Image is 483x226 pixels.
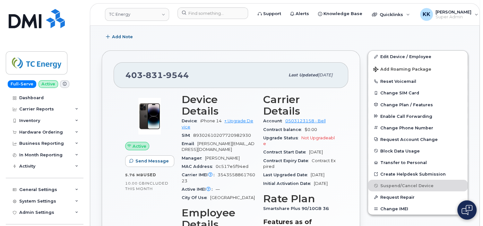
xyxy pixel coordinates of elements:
[368,145,468,157] button: Block Data Usage
[163,70,189,80] span: 9544
[380,102,433,107] span: Change Plan / Features
[125,70,189,80] span: 403
[368,134,468,145] button: Request Account Change
[263,11,281,17] span: Support
[200,118,222,123] span: iPhone 14
[216,164,248,169] span: 0c517e5f94ed
[323,11,362,17] span: Knowledge Base
[182,187,216,192] span: Active IMEI
[416,8,483,21] div: Kristin Kammer-Grossman
[373,67,431,73] span: Add Roaming Package
[182,133,193,138] span: SIM
[125,181,145,186] span: 10.00 GB
[285,118,326,123] a: 0503123158 - Bell
[263,206,332,211] span: Smartshare Plus 90/10GB 36
[305,127,317,132] span: $0.00
[263,193,337,204] h3: Rate Plan
[125,173,143,177] span: 5.76 MB
[216,187,220,192] span: —
[263,118,285,123] span: Account
[193,133,251,138] span: 89302610207720982930
[143,172,156,177] span: used
[182,195,210,200] span: City Of Use
[125,181,168,191] span: included this month
[436,9,471,14] span: [PERSON_NAME]
[263,94,337,117] h3: Carrier Details
[461,205,472,215] img: Open chat
[133,143,146,149] span: Active
[263,158,312,163] span: Contract Expiry Date
[314,181,328,186] span: [DATE]
[368,122,468,134] button: Change Phone Number
[289,73,318,77] span: Last updated
[368,87,468,99] button: Change SIM Card
[311,172,324,177] span: [DATE]
[368,203,468,214] button: Change IMEI
[314,7,367,20] a: Knowledge Base
[423,11,430,18] span: KK
[263,172,311,177] span: Last Upgraded Date
[263,181,314,186] span: Initial Activation Date
[368,75,468,87] button: Reset Voicemail
[253,7,286,20] a: Support
[368,168,468,180] a: Create Helpdesk Submission
[182,94,255,117] h3: Device Details
[380,114,432,118] span: Enable Call Forwarding
[182,172,255,183] span: 354355886176023
[182,118,200,123] span: Device
[263,135,301,140] span: Upgrade Status
[368,99,468,110] button: Change Plan / Features
[182,118,253,129] a: + Upgrade Device
[182,141,254,152] span: [PERSON_NAME][EMAIL_ADDRESS][DOMAIN_NAME]
[367,8,414,21] div: Quicklinks
[105,8,169,21] a: TC Energy
[296,11,309,17] span: Alerts
[182,156,205,161] span: Manager
[182,164,216,169] span: MAC Address
[436,14,471,20] span: Super Admin
[182,141,197,146] span: Email
[182,172,218,177] span: Carrier IMEI
[143,70,163,80] span: 831
[380,183,434,188] span: Suspend/Cancel Device
[135,158,169,164] span: Send Message
[309,150,323,154] span: [DATE]
[368,157,468,168] button: Transfer to Personal
[112,34,133,40] span: Add Note
[130,97,169,135] img: image20231002-3703462-njx0qo.jpeg
[205,156,240,161] span: [PERSON_NAME]
[210,195,255,200] span: [GEOGRAPHIC_DATA]
[368,180,468,191] button: Suspend/Cancel Device
[368,51,468,62] a: Edit Device / Employee
[368,191,468,203] button: Request Repair
[368,62,468,75] button: Add Roaming Package
[286,7,314,20] a: Alerts
[263,127,305,132] span: Contract balance
[177,7,248,19] input: Find something...
[318,73,332,77] span: [DATE]
[368,110,468,122] button: Enable Call Forwarding
[125,155,174,167] button: Send Message
[102,31,138,43] button: Add Note
[263,150,309,154] span: Contract Start Date
[380,12,403,17] span: Quicklinks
